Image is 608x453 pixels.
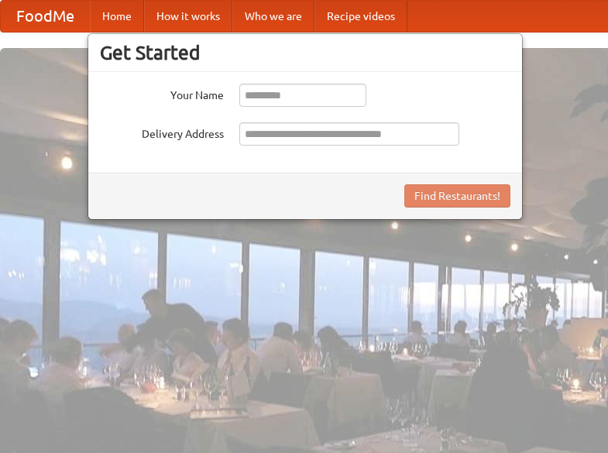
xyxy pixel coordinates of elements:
[314,1,407,32] a: Recipe videos
[404,184,510,208] button: Find Restaurants!
[90,1,144,32] a: Home
[1,1,90,32] a: FoodMe
[100,84,224,103] label: Your Name
[144,1,232,32] a: How it works
[100,122,224,142] label: Delivery Address
[100,41,510,64] h3: Get Started
[232,1,314,32] a: Who we are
